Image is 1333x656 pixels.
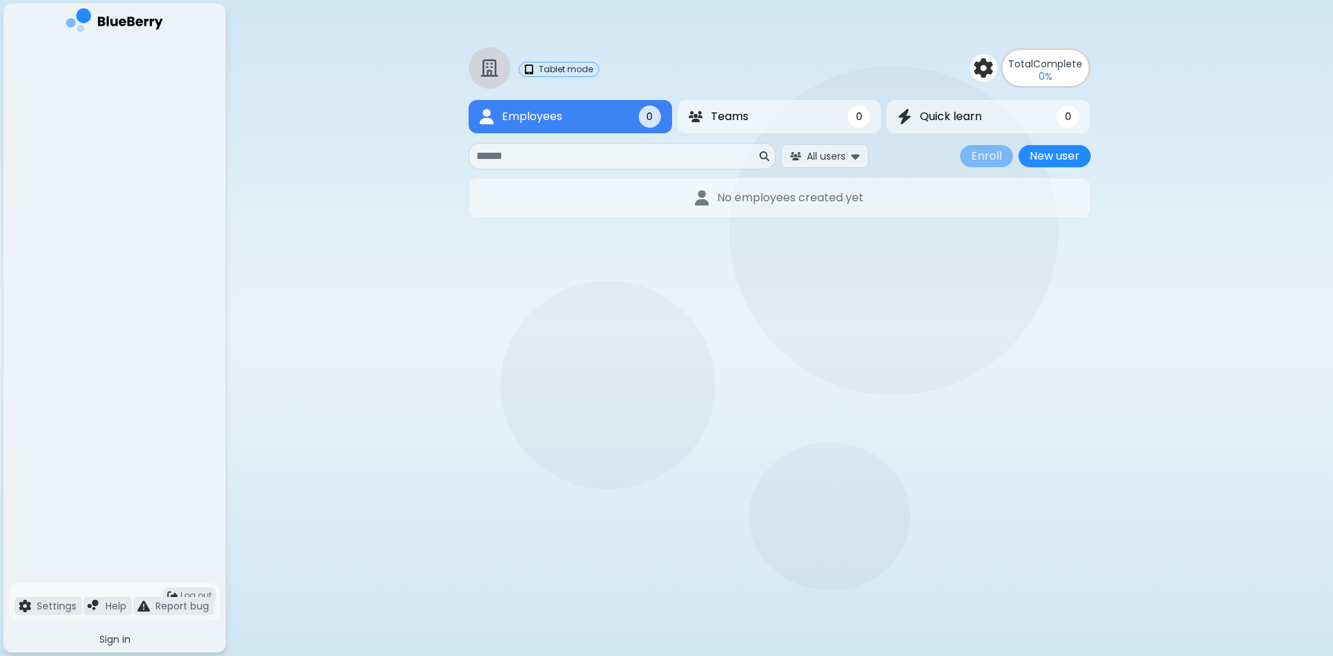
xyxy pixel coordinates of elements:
img: company logo [66,8,163,37]
span: All users [807,150,846,162]
img: logout [167,591,178,601]
button: New user [1018,145,1091,167]
span: 0 [1065,110,1071,123]
p: Tablet mode [539,64,593,75]
button: Quick learnQuick learn0 [887,100,1090,133]
p: No employees created yet [717,190,864,206]
span: Quick learn [920,108,982,125]
span: Teams [711,108,748,125]
p: Help [106,600,126,612]
span: Total [1008,57,1033,71]
img: file icon [137,600,150,612]
p: Complete [1008,58,1082,70]
span: Log out [181,590,212,601]
img: tablet [525,65,533,74]
p: Report bug [156,600,209,612]
img: file icon [19,600,31,612]
button: TeamsTeams0 [678,100,881,133]
button: All users [781,144,869,167]
img: expand [851,149,860,162]
img: settings [974,58,994,78]
img: All users [790,152,801,161]
button: EmployeesEmployees0 [469,100,672,133]
span: Employees [502,108,562,125]
img: file icon [87,600,100,612]
a: tabletTablet mode [519,62,599,77]
p: 0 % [1039,70,1053,83]
img: search icon [760,151,769,161]
img: Quick learn [898,109,912,125]
img: Teams [689,111,703,122]
img: No employees [695,190,709,206]
span: 0 [646,110,653,123]
span: 0 [856,110,862,123]
img: Employees [480,109,494,125]
span: Sign in [99,633,131,646]
button: Sign in [9,626,220,653]
p: Settings [37,600,76,612]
